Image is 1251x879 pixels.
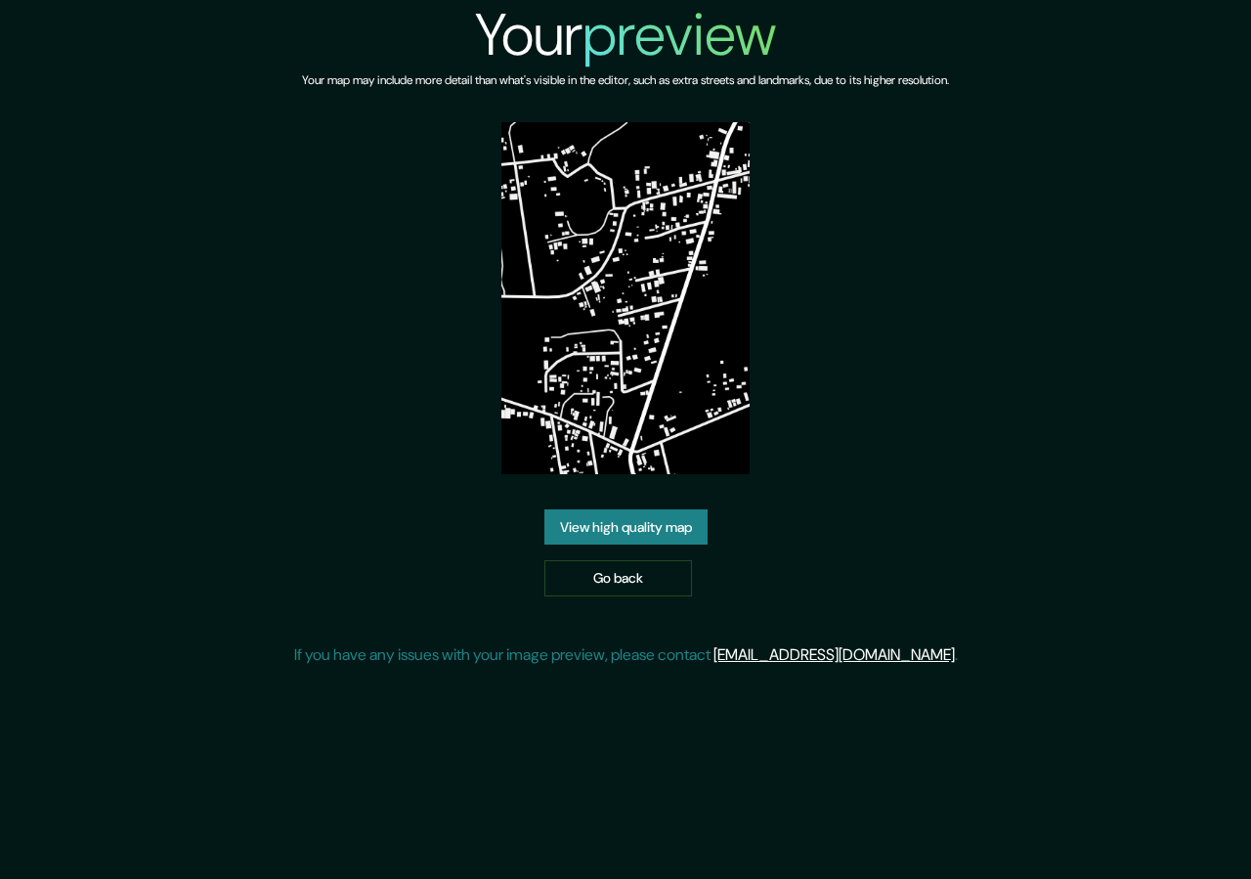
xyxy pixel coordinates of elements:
[544,560,692,596] a: Go back
[1077,803,1229,857] iframe: Help widget launcher
[501,122,751,474] img: created-map-preview
[302,70,949,91] h6: Your map may include more detail than what's visible in the editor, such as extra streets and lan...
[713,644,955,665] a: [EMAIL_ADDRESS][DOMAIN_NAME]
[294,643,958,667] p: If you have any issues with your image preview, please contact .
[544,509,708,546] a: View high quality map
